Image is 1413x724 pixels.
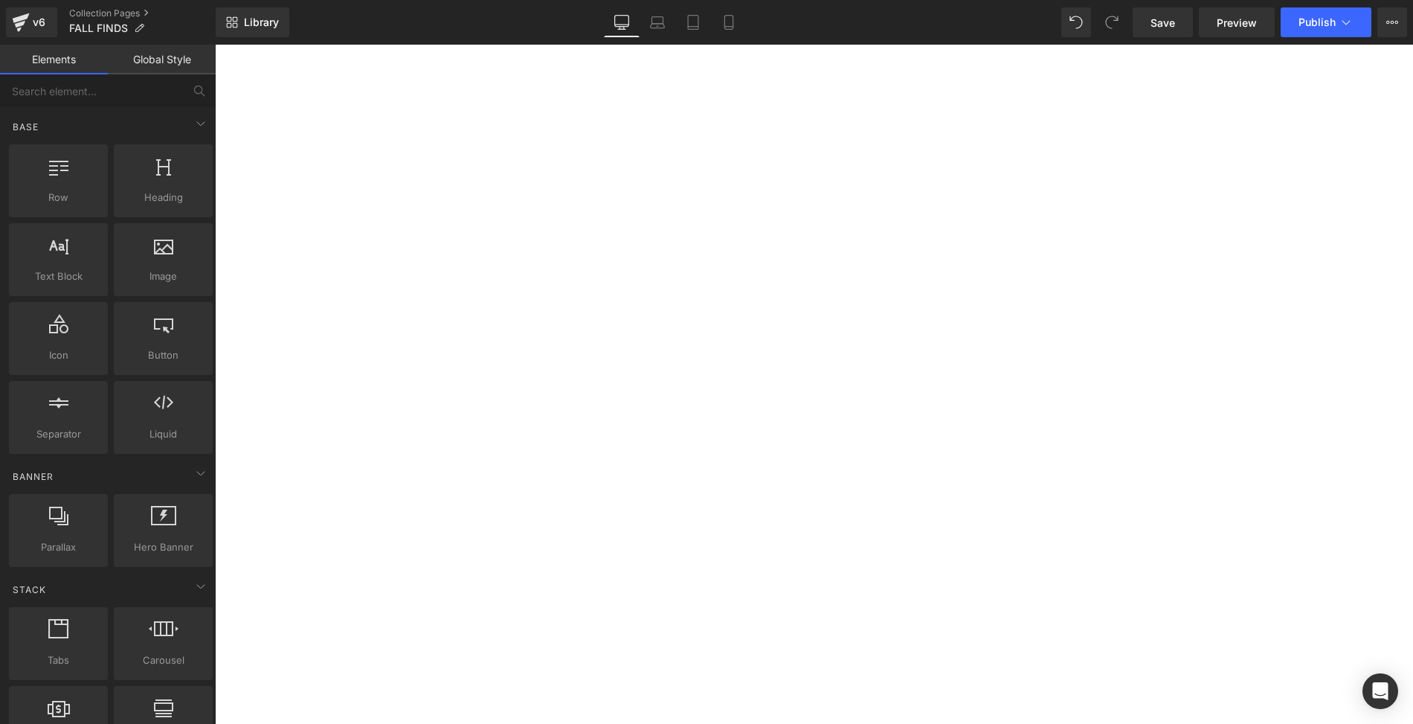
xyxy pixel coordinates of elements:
a: Preview [1199,7,1275,37]
span: Save [1150,15,1175,31]
span: Hero Banner [118,539,208,555]
a: v6 [6,7,57,37]
span: Text Block [13,269,103,284]
a: Mobile [711,7,747,37]
button: More [1377,7,1407,37]
span: Icon [13,347,103,363]
a: Laptop [640,7,675,37]
a: Tablet [675,7,711,37]
span: Library [244,16,279,29]
div: Open Intercom Messenger [1362,673,1398,709]
a: New Library [216,7,289,37]
span: Parallax [13,539,103,555]
span: Button [118,347,208,363]
button: Undo [1061,7,1091,37]
a: Collection Pages [69,7,216,19]
span: Publish [1298,16,1336,28]
span: Preview [1217,15,1257,31]
span: Row [13,190,103,205]
span: Heading [118,190,208,205]
span: Carousel [118,653,208,668]
span: Liquid [118,426,208,442]
button: Publish [1281,7,1371,37]
button: Redo [1097,7,1127,37]
span: Stack [11,583,48,597]
span: Image [118,269,208,284]
span: Base [11,120,40,134]
a: Global Style [108,45,216,74]
div: v6 [30,13,48,32]
span: Banner [11,470,55,484]
span: Separator [13,426,103,442]
span: FALL FINDS [69,22,128,34]
a: Desktop [604,7,640,37]
span: Tabs [13,653,103,668]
